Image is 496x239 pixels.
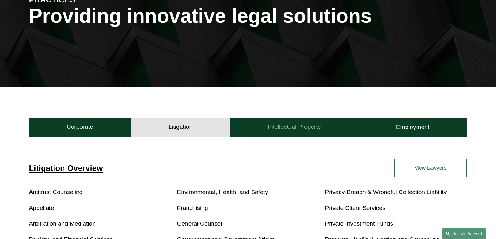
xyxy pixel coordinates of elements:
a: View Lawyers [394,159,467,177]
a: Privacy-Breach & Wrongful Collection Liability [325,189,447,195]
a: Private Client Services [325,205,385,211]
h4: Intellectual Property [268,123,321,131]
a: Search this site [442,228,486,239]
a: Litigation Overview [29,164,103,172]
a: Franchising [177,205,208,211]
a: Antitrust Counseling [29,189,83,195]
a: Arbitration and Mediation [29,220,96,227]
h4: Employment [396,123,430,131]
h1: Providing innovative legal solutions [29,5,467,27]
a: General Counsel [177,220,222,227]
h4: Corporate [67,123,93,131]
a: Environmental, Health, and Safety [177,189,268,195]
a: Private Investment Funds [325,220,393,227]
a: Appellate [29,205,54,211]
h4: Litigation [168,123,192,131]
